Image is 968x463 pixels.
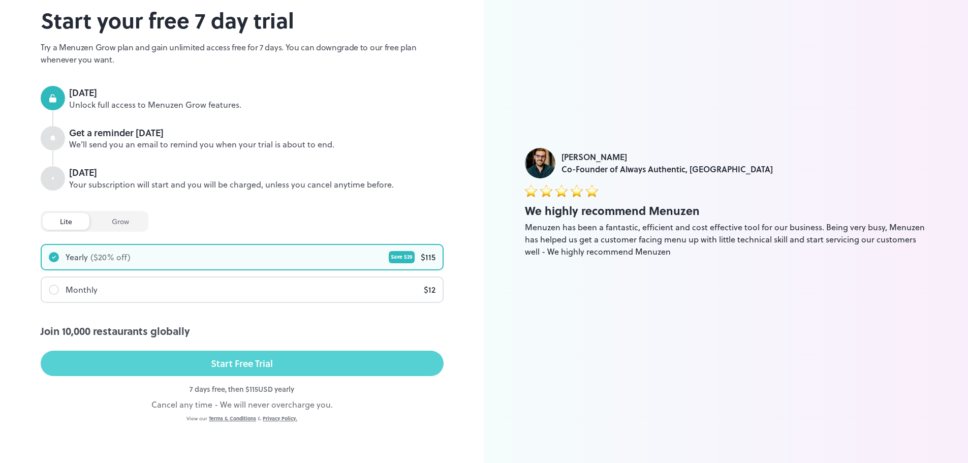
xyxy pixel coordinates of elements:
div: View our & [41,415,444,422]
div: We highly recommend Menuzen [525,202,928,219]
div: [DATE] [69,86,444,99]
a: Privacy Policy. [263,415,297,422]
a: Terms & Conditions [209,415,256,422]
div: Yearly [66,251,88,263]
div: Unlock full access to Menuzen Grow features. [69,99,444,111]
div: grow [95,213,146,230]
div: [PERSON_NAME] [561,151,773,163]
div: [DATE] [69,166,444,179]
div: Monthly [66,284,98,296]
div: lite [43,213,89,230]
img: star [540,184,552,197]
div: 7 days free, then $ 115 USD yearly [41,384,444,394]
img: star [586,184,598,197]
img: star [525,184,537,197]
div: Menuzen has been a fantastic, efficient and cost effective tool for our business. Being very busy... [525,221,928,258]
div: ($ 20 % off) [90,251,131,263]
p: Try a Menuzen Grow plan and gain unlimited access free for 7 days. You can downgrade to our free ... [41,41,444,66]
img: star [571,184,583,197]
div: Co-Founder of Always Authentic, [GEOGRAPHIC_DATA] [561,163,773,175]
div: Your subscription will start and you will be charged, unless you cancel anytime before. [69,179,444,191]
div: $ 115 [421,251,435,263]
img: star [555,184,568,197]
button: Start Free Trial [41,351,444,376]
div: We’ll send you an email to remind you when your trial is about to end. [69,139,444,150]
div: Join 10,000 restaurants globally [41,323,444,338]
div: Get a reminder [DATE] [69,126,444,139]
div: Save $ 29 [389,251,415,263]
div: Cancel any time - We will never overcharge you. [41,398,444,411]
div: Start Free Trial [211,356,273,371]
img: Jade Hajj [525,148,555,178]
div: $ 12 [424,284,435,296]
h2: Start your free 7 day trial [41,4,444,36]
